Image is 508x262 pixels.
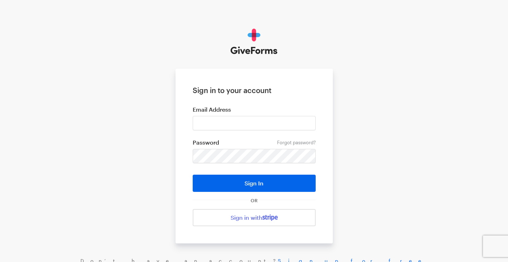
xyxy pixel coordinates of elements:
[193,86,316,94] h1: Sign in to your account
[193,209,316,226] a: Sign in with
[193,175,316,192] button: Sign In
[262,214,278,221] img: stripe-07469f1003232ad58a8838275b02f7af1ac9ba95304e10fa954b414cd571f63b.svg
[277,140,316,145] a: Forgot password?
[231,29,277,54] img: GiveForms
[249,198,259,203] span: OR
[193,139,316,146] label: Password
[193,106,316,113] label: Email Address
